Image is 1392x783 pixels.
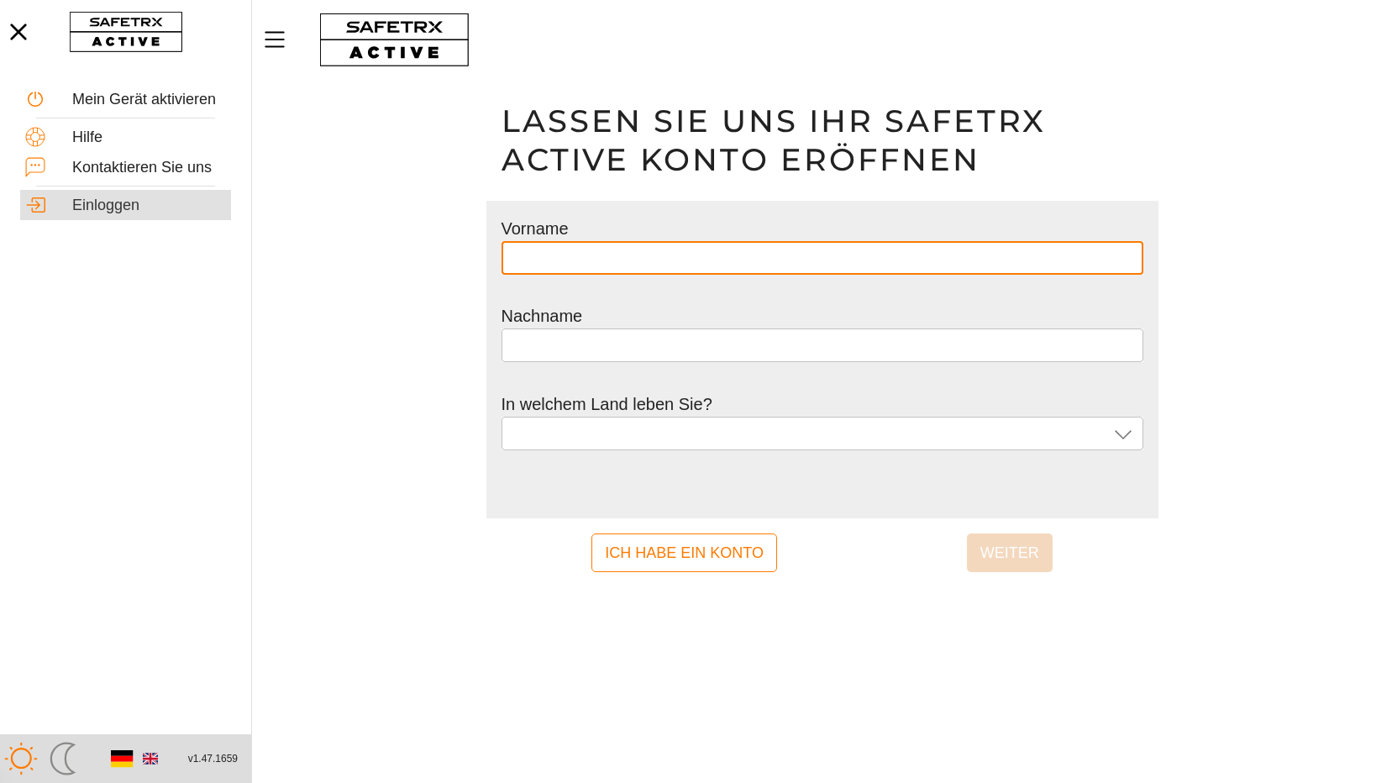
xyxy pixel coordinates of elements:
[72,159,226,177] div: Kontaktieren Sie uns
[72,197,226,215] div: Einloggen
[25,127,45,147] img: Help.svg
[72,91,226,109] div: Mein Gerät aktivieren
[136,744,165,773] button: Englishc
[108,744,136,773] button: Deutsch
[605,540,764,566] span: Ich habe ein Konto
[980,537,1039,569] span: Weiter
[502,102,1143,179] h1: Lassen Sie uns Ihr SafeTrx Active Konto eröffnen
[46,742,80,775] img: ModeDark.svg
[143,751,158,766] img: en.svg
[25,157,45,177] img: ContactUs.svg
[110,748,133,770] img: de.svg
[502,395,712,413] label: In welchem Land leben Sie?
[4,742,38,775] img: ModeLight.svg
[967,533,1053,572] button: Weiter
[591,533,777,572] a: Ich habe ein Konto
[502,219,569,238] label: Vorname
[72,129,226,147] div: Hilfe
[260,22,302,57] button: MenÜ
[188,750,238,768] span: v1.47.1659
[178,745,248,773] button: v1.47.1659
[502,307,583,325] label: Nachname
